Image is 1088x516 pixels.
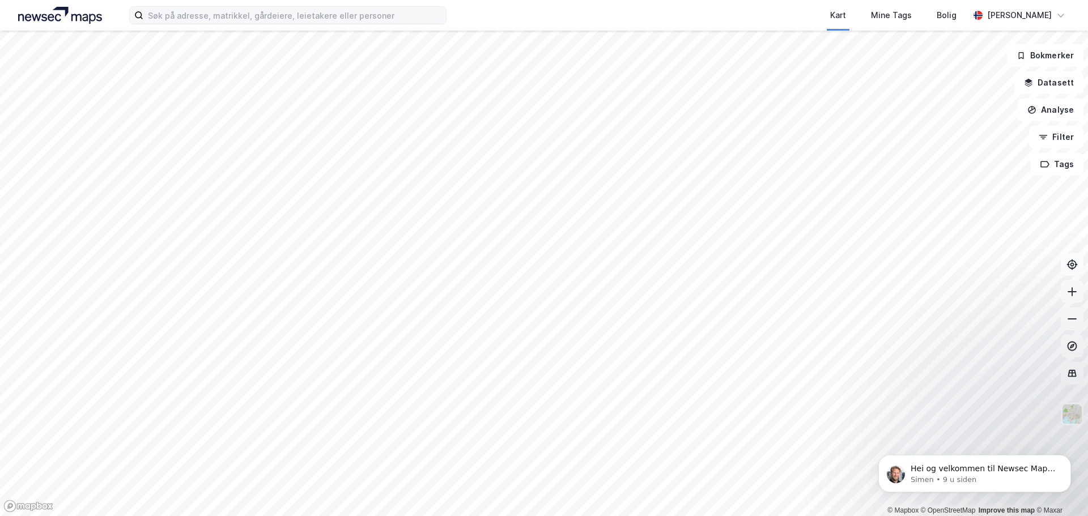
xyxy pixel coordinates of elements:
iframe: Intercom notifications melding [861,431,1088,510]
a: Mapbox [887,506,919,514]
button: Analyse [1018,99,1083,121]
a: Improve this map [979,506,1035,514]
button: Tags [1031,153,1083,176]
button: Datasett [1014,71,1083,94]
a: Mapbox homepage [3,500,53,513]
div: Mine Tags [871,8,912,22]
div: [PERSON_NAME] [987,8,1052,22]
a: OpenStreetMap [921,506,976,514]
img: logo.a4113a55bc3d86da70a041830d287a7e.svg [18,7,102,24]
img: Z [1061,403,1083,425]
button: Bokmerker [1007,44,1083,67]
input: Søk på adresse, matrikkel, gårdeiere, leietakere eller personer [143,7,446,24]
button: Filter [1029,126,1083,148]
div: Bolig [937,8,957,22]
div: Kart [830,8,846,22]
